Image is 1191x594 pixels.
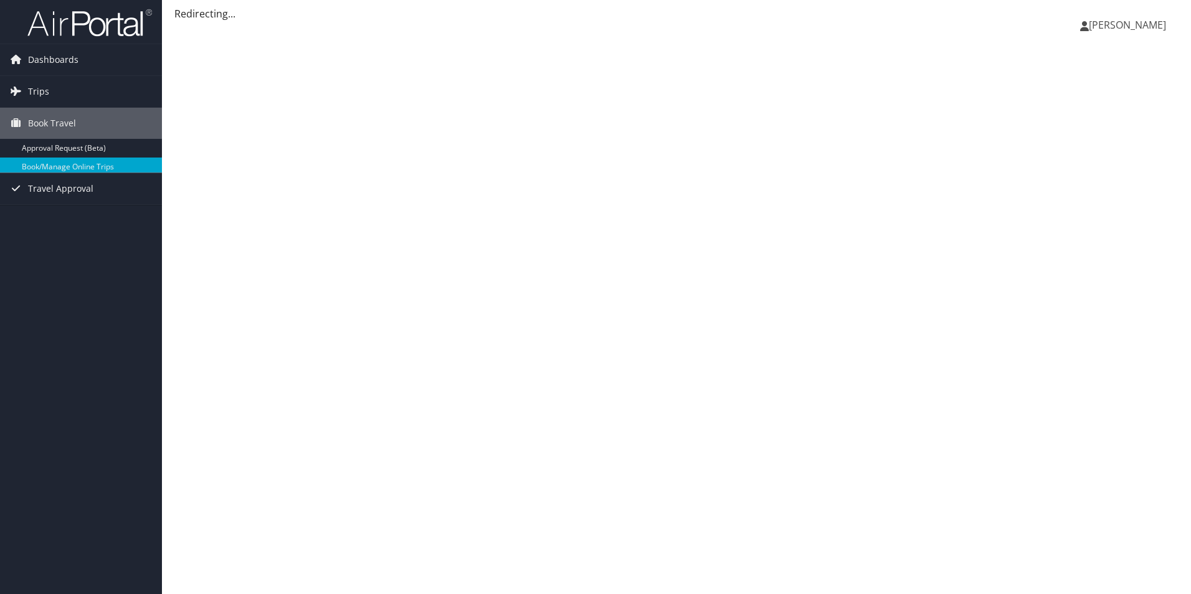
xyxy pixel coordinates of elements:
[28,173,93,204] span: Travel Approval
[27,8,152,37] img: airportal-logo.png
[28,76,49,107] span: Trips
[1080,6,1179,44] a: [PERSON_NAME]
[28,108,76,139] span: Book Travel
[1089,18,1166,32] span: [PERSON_NAME]
[28,44,78,75] span: Dashboards
[174,6,1179,21] div: Redirecting...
